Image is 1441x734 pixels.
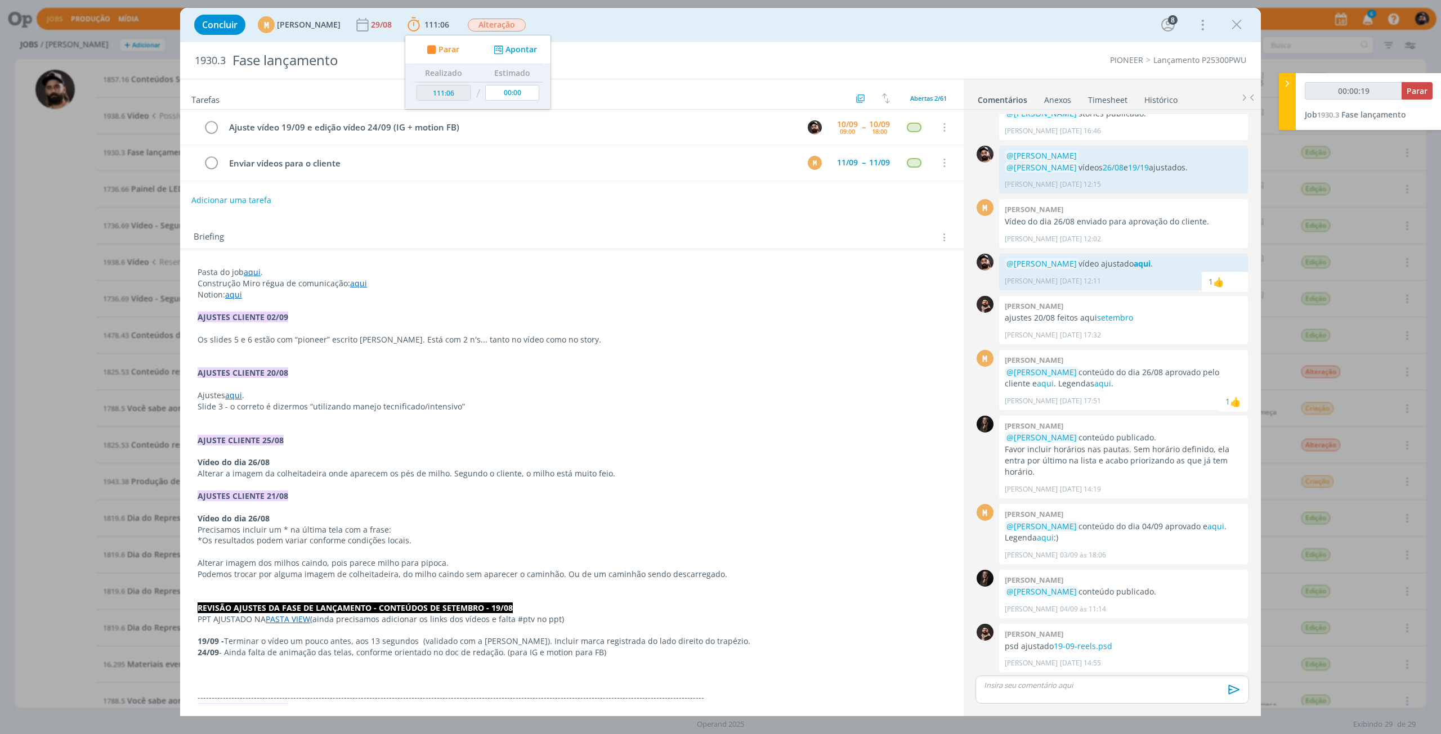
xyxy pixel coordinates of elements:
div: 10/09 [869,120,890,128]
span: -- [862,159,865,166]
span: [DATE] 12:15 [1060,179,1101,190]
button: Concluir [194,15,245,35]
a: aqui [1037,378,1054,389]
p: Terminar o vídeo um pouco antes, aos 13 segundos (validado com a [PERSON_NAME]). Incluir marca re... [198,636,946,647]
th: Estimado [482,64,542,82]
button: M [806,154,823,171]
p: vídeo ajustado . [1005,258,1242,269]
span: [DATE] 12:11 [1060,276,1101,286]
span: @[PERSON_NAME] [1006,162,1077,173]
th: Realizado [414,64,473,82]
strong: 24/09 [198,647,219,658]
a: aqui [350,278,367,289]
p: conteúdo publicado. [1005,586,1242,597]
ul: 111:06 [405,35,551,110]
div: M [977,199,994,216]
span: [DATE] 16:46 [1060,126,1101,136]
span: [DATE] 14:55 [1060,658,1101,668]
img: D [977,296,994,313]
p: conteúdo do dia 26/08 aprovado pelo cliente e . Legendas . [1005,367,1242,390]
span: [DATE] 17:32 [1060,330,1101,340]
span: 04/09 às 11:14 [1060,604,1106,614]
a: Comentários [977,89,1028,106]
button: M[PERSON_NAME] [258,16,341,33]
img: B [977,254,994,271]
p: Precisamos incluir um * na última tela com a frase: [198,524,946,535]
div: M [977,350,994,367]
p: Pasta do job . [198,267,946,278]
img: N [977,416,994,433]
p: *Os resultados podem variar conforme condições locais. [198,535,946,546]
a: PASTA VIEW [266,614,310,624]
img: B [977,146,994,163]
button: 8 [1159,16,1177,34]
span: [DATE] 14:19 [1060,484,1101,494]
strong: AJUSTES CLIENTE 21/08 [198,490,288,501]
span: 1930.3 [1317,110,1339,120]
button: Parar [423,44,459,56]
strong: AJUSTE CLIENTE 25/08 [198,435,284,445]
a: 26/08 [1103,162,1124,173]
span: @[PERSON_NAME] [1006,258,1077,269]
div: M [258,16,275,33]
a: Timesheet [1088,89,1128,106]
img: N [977,570,994,587]
p: - Ainda falta de animação das telas, conforme orientado no doc de redação. (para IG e motion para... [198,647,946,658]
a: 19-09-reels.psd [1054,641,1112,651]
strong: Vídeo do dia 26/08 [198,457,270,467]
p: Ajustes . [198,390,946,401]
button: Parar [1402,82,1433,100]
button: Adicionar uma tarefa [191,190,272,210]
span: @[PERSON_NAME] [1006,150,1077,161]
p: stories publicado. [1005,108,1242,119]
p: Os slides 5 e 6 estão com “pioneer” escrito [PERSON_NAME]. Está com 2 n's... tanto no vídeo como ... [198,334,946,345]
p: [PERSON_NAME] [1005,604,1058,614]
strong: REVISÃO AJUSTES DA FASE DE LANÇAMENTO - CONTEÚDOS DE SETEMBRO - 19/08 [198,602,513,613]
span: [DATE] 12:02 [1060,234,1101,244]
p: psd ajustado [1005,641,1242,652]
a: aqui [225,289,242,300]
strong: AJUSTES CLIENTE 13/08 [198,703,288,714]
p: Alterar imagem dos milhos caindo, pois parece milho para pipoca. [198,557,946,569]
p: -------------------------------------------------------------------------------------------------... [198,692,946,703]
span: Concluir [202,20,238,29]
div: 18:00 [872,128,887,134]
span: alta #ptv no ppt [502,614,562,624]
p: Vídeo do dia 26/08 enviado para aprovação do cliente. [1005,216,1242,227]
p: [PERSON_NAME] [1005,126,1058,136]
img: D [977,624,994,641]
div: 1 [1225,395,1230,407]
div: Natalia Gass [1230,395,1241,408]
button: Apontar [491,44,538,56]
b: [PERSON_NAME] [1005,509,1063,519]
span: Alteração [468,19,526,31]
div: 29/08 [371,21,394,29]
div: Mariana Kochenborger [1213,275,1224,289]
span: @[PERSON_NAME] [1006,586,1077,597]
p: [PERSON_NAME] [1005,179,1058,190]
p: [PERSON_NAME] [1005,396,1058,406]
strong: 19/09 - [198,636,224,646]
strong: AJUSTES CLIENTE 02/09 [198,312,288,322]
span: Fase lançamento [1341,109,1406,120]
div: M [808,156,822,170]
div: 11/09 [869,159,890,166]
b: [PERSON_NAME] [1005,301,1063,311]
b: [PERSON_NAME] [1005,355,1063,365]
img: arrow-down-up.svg [882,93,890,103]
span: @[PERSON_NAME] [1006,367,1077,377]
span: -- [862,123,865,131]
p: vídeos e ajustados. [1005,150,1242,173]
p: conteúdo publicado. [1005,432,1242,443]
strong: aqui [1134,258,1151,269]
a: setembro [1097,312,1133,323]
b: [PERSON_NAME] [1005,629,1063,639]
a: aqui [1094,378,1111,389]
span: 1930.3 [195,55,226,67]
button: 111:06 [405,16,452,34]
p: [PERSON_NAME] [1005,234,1058,244]
a: Histórico [1144,89,1178,106]
p: [PERSON_NAME] [1005,276,1058,286]
b: [PERSON_NAME] [1005,575,1063,585]
p: Alterar a imagem da colheitadeira onde aparecem os pés de milho. Segundo o cliente, o milho está ... [198,468,946,479]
